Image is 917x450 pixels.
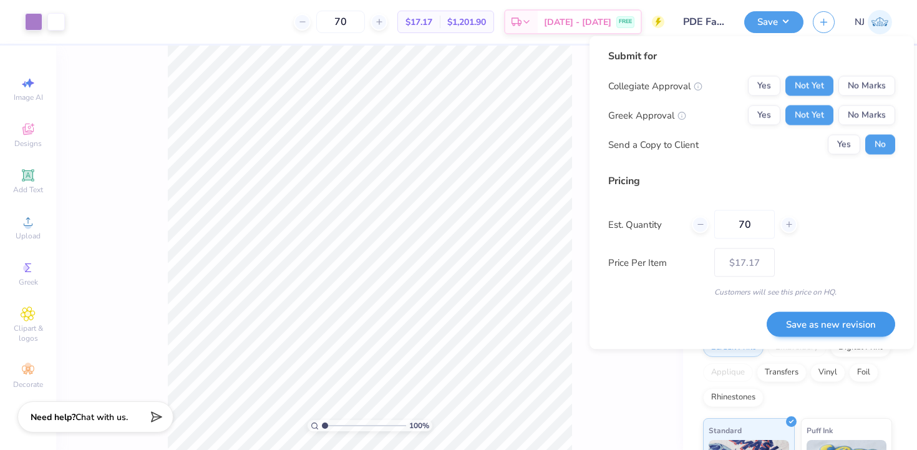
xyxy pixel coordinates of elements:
[744,11,803,33] button: Save
[748,76,780,96] button: Yes
[855,15,865,29] span: NJ
[807,424,833,437] span: Puff Ink
[865,135,895,155] button: No
[405,16,432,29] span: $17.17
[14,139,42,149] span: Designs
[703,388,764,407] div: Rhinestones
[810,363,845,382] div: Vinyl
[19,277,38,287] span: Greek
[767,311,895,337] button: Save as new revision
[714,210,775,239] input: – –
[6,323,50,343] span: Clipart & logos
[608,255,705,270] label: Price Per Item
[703,363,753,382] div: Applique
[785,105,833,125] button: Not Yet
[608,137,699,152] div: Send a Copy to Client
[608,108,686,122] div: Greek Approval
[849,363,878,382] div: Foil
[16,231,41,241] span: Upload
[674,9,735,34] input: Untitled Design
[855,10,892,34] a: NJ
[608,49,895,64] div: Submit for
[838,105,895,125] button: No Marks
[13,379,43,389] span: Decorate
[785,76,833,96] button: Not Yet
[14,92,43,102] span: Image AI
[608,174,895,188] div: Pricing
[75,411,128,423] span: Chat with us.
[409,420,429,431] span: 100 %
[757,363,807,382] div: Transfers
[748,105,780,125] button: Yes
[868,10,892,34] img: Nick Johnson
[608,217,682,232] label: Est. Quantity
[828,135,860,155] button: Yes
[709,424,742,437] span: Standard
[608,286,895,298] div: Customers will see this price on HQ.
[608,79,702,93] div: Collegiate Approval
[13,185,43,195] span: Add Text
[838,76,895,96] button: No Marks
[31,411,75,423] strong: Need help?
[316,11,365,33] input: – –
[447,16,486,29] span: $1,201.90
[544,16,611,29] span: [DATE] - [DATE]
[619,17,632,26] span: FREE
